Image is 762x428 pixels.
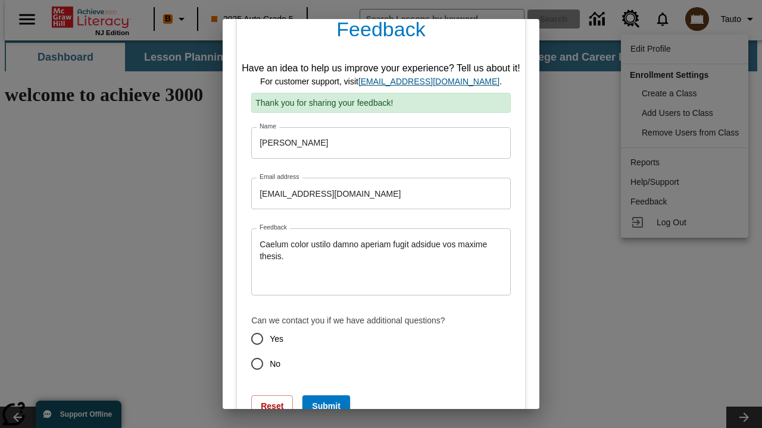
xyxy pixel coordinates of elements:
[260,122,276,131] label: Name
[302,395,349,417] button: Submit
[270,358,280,370] span: No
[260,223,287,232] label: Feedback
[242,75,520,88] div: For customer support, visit .
[251,326,511,376] div: contact-permission
[251,93,511,113] p: Thank you for sharing your feedback!
[270,333,283,345] span: Yes
[358,77,499,86] a: support, will open in new browser tab
[237,8,525,56] h4: Feedback
[242,61,520,75] div: Have an idea to help us improve your experience? Tell us about it!
[260,172,299,181] label: Email address
[251,395,293,417] button: Reset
